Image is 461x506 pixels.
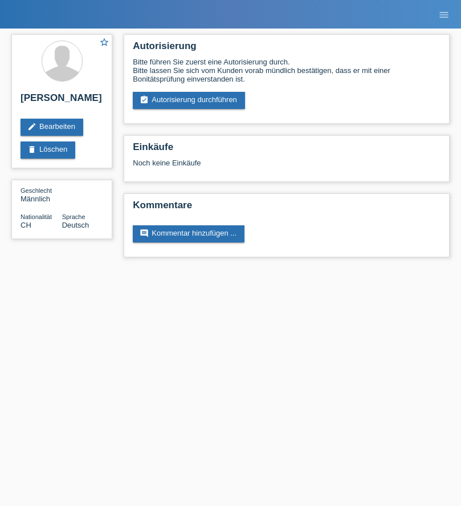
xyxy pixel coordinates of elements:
a: editBearbeiten [21,119,83,136]
div: Bitte führen Sie zuerst eine Autorisierung durch. Bitte lassen Sie sich vom Kunden vorab mündlich... [133,58,440,83]
a: commentKommentar hinzufügen ... [133,225,244,242]
a: star_border [99,37,109,49]
h2: [PERSON_NAME] [21,92,103,110]
span: Schweiz [21,221,31,229]
i: edit [27,122,36,131]
a: assignment_turned_inAutorisierung durchführen [133,92,245,109]
div: Männlich [21,186,62,203]
div: Noch keine Einkäufe [133,159,440,176]
i: delete [27,145,36,154]
i: star_border [99,37,109,47]
i: comment [140,229,149,238]
i: menu [438,9,450,21]
h2: Kommentare [133,200,440,217]
a: menu [433,11,455,18]
span: Deutsch [62,221,89,229]
span: Nationalität [21,213,52,220]
h2: Autorisierung [133,41,440,58]
span: Sprache [62,213,85,220]
h2: Einkäufe [133,141,440,159]
span: Geschlecht [21,187,52,194]
a: deleteLöschen [21,141,75,159]
i: assignment_turned_in [140,95,149,104]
